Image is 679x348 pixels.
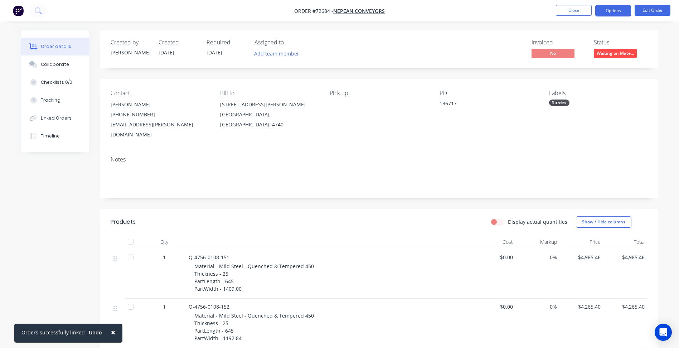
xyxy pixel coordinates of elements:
[41,97,60,103] div: Tracking
[655,324,672,341] div: Open Intercom Messenger
[563,253,601,261] span: $4,985.46
[21,109,89,127] button: Linked Orders
[475,303,513,310] span: $0.00
[159,49,174,56] span: [DATE]
[254,39,326,46] div: Assigned to
[576,216,631,228] button: Show / Hide columns
[475,253,513,261] span: $0.00
[41,43,71,50] div: Order details
[440,100,529,110] div: 186717
[207,49,222,56] span: [DATE]
[330,90,428,97] div: Pick up
[21,55,89,73] button: Collaborate
[21,329,85,336] div: Orders successfully linked
[560,235,604,249] div: Price
[549,100,569,106] div: Surdex
[111,90,209,97] div: Contact
[111,327,115,337] span: ×
[220,100,318,130] div: [STREET_ADDRESS][PERSON_NAME][GEOGRAPHIC_DATA], [GEOGRAPHIC_DATA], 4740
[111,156,648,163] div: Notes
[85,327,106,338] button: Undo
[532,49,574,58] span: No
[594,49,637,59] button: Waiting on Mate...
[111,100,209,110] div: [PERSON_NAME]
[606,303,645,310] span: $4,265.40
[41,133,60,139] div: Timeline
[603,235,648,249] div: Total
[143,235,186,249] div: Qty
[194,263,314,292] span: Material - Mild Steel - Quenched & Tempered 450 Thickness - 25 PartLength - 645 PartWidth - 1409.00
[159,39,198,46] div: Created
[21,73,89,91] button: Checklists 0/0
[594,49,637,58] span: Waiting on Mate...
[21,127,89,145] button: Timeline
[207,39,246,46] div: Required
[163,253,166,261] span: 1
[220,90,318,97] div: Bill to
[519,303,557,310] span: 0%
[635,5,670,16] button: Edit Order
[41,115,72,121] div: Linked Orders
[111,49,150,56] div: [PERSON_NAME]
[111,39,150,46] div: Created by
[333,8,385,14] a: Nepean Conveyors
[104,324,122,341] button: Close
[563,303,601,310] span: $4,265.40
[220,100,318,110] div: [STREET_ADDRESS][PERSON_NAME]
[111,100,209,140] div: [PERSON_NAME][PHONE_NUMBER][EMAIL_ADDRESS][PERSON_NAME][DOMAIN_NAME]
[189,254,229,261] span: Q-4756-0108-151
[163,303,166,310] span: 1
[508,218,567,226] label: Display actual quantities
[294,8,333,14] span: Order #72684 -
[194,312,314,342] span: Material - Mild Steel - Quenched & Tempered 450 Thickness - 25 PartLength - 645 PartWidth - 1192.84
[254,49,303,58] button: Add team member
[41,79,72,86] div: Checklists 0/0
[189,303,229,310] span: Q-4756-0108-152
[111,120,209,140] div: [EMAIL_ADDRESS][PERSON_NAME][DOMAIN_NAME]
[220,110,318,130] div: [GEOGRAPHIC_DATA], [GEOGRAPHIC_DATA], 4740
[440,90,538,97] div: PO
[549,90,647,97] div: Labels
[519,253,557,261] span: 0%
[111,110,209,120] div: [PHONE_NUMBER]
[13,5,24,16] img: Factory
[472,235,516,249] div: Cost
[111,218,136,226] div: Products
[594,39,648,46] div: Status
[556,5,592,16] button: Close
[606,253,645,261] span: $4,985.46
[532,39,585,46] div: Invoiced
[41,61,69,68] div: Collaborate
[516,235,560,249] div: Markup
[595,5,631,16] button: Options
[250,49,303,58] button: Add team member
[21,91,89,109] button: Tracking
[21,38,89,55] button: Order details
